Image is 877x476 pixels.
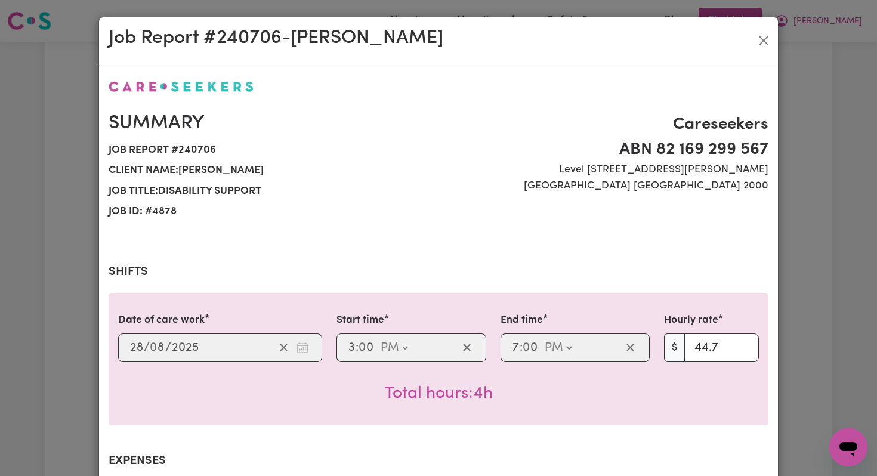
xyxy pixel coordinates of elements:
[829,428,867,466] iframe: Button to launch messaging window
[109,202,431,222] span: Job ID: # 4878
[501,313,543,328] label: End time
[171,339,199,357] input: ----
[336,313,384,328] label: Start time
[109,454,768,468] h2: Expenses
[150,342,157,354] span: 0
[385,385,493,402] span: Total hours worked: 4 hours
[150,339,165,357] input: --
[293,339,312,357] button: Enter the date of care work
[446,137,768,162] span: ABN 82 169 299 567
[144,341,150,354] span: /
[754,31,773,50] button: Close
[109,112,431,135] h2: Summary
[109,265,768,279] h2: Shifts
[523,342,530,354] span: 0
[359,339,375,357] input: --
[109,27,443,50] h2: Job Report # 240706 - [PERSON_NAME]
[348,339,356,357] input: --
[512,339,520,357] input: --
[356,341,359,354] span: :
[109,81,254,92] img: Careseekers logo
[359,342,366,354] span: 0
[664,313,718,328] label: Hourly rate
[109,160,431,181] span: Client name: [PERSON_NAME]
[118,313,205,328] label: Date of care work
[523,339,539,357] input: --
[446,112,768,137] span: Careseekers
[664,333,685,362] span: $
[165,341,171,354] span: /
[129,339,144,357] input: --
[520,341,523,354] span: :
[446,178,768,194] span: [GEOGRAPHIC_DATA] [GEOGRAPHIC_DATA] 2000
[274,339,293,357] button: Clear date
[109,181,431,202] span: Job title: Disability support
[109,140,431,160] span: Job report # 240706
[446,162,768,178] span: Level [STREET_ADDRESS][PERSON_NAME]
